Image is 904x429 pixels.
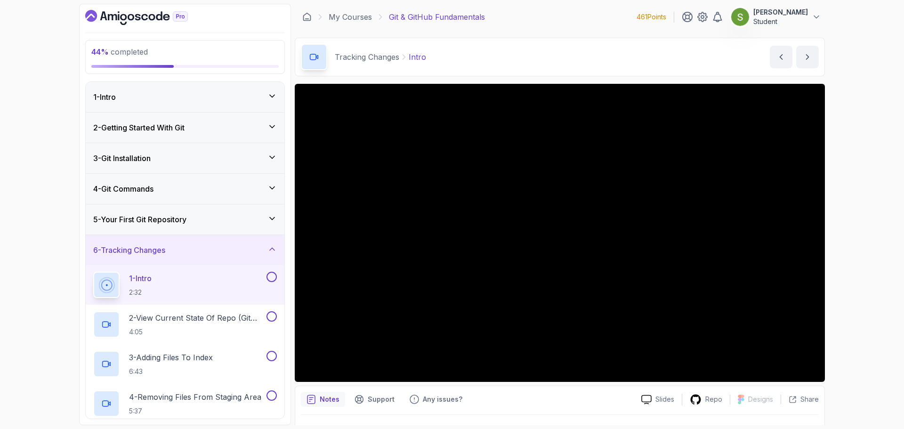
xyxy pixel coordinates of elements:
p: 4:05 [129,327,265,337]
button: 1-Intro2:32 [93,272,277,298]
iframe: chat widget [846,370,904,415]
p: Repo [705,395,722,404]
button: 3-Adding Files To Index6:43 [93,351,277,377]
button: user profile image[PERSON_NAME]Student [731,8,821,26]
p: Intro [409,51,426,63]
button: 3-Git Installation [86,143,284,173]
a: My Courses [329,11,372,23]
p: 4 - Removing Files From Staging Area [129,391,261,403]
p: Tracking Changes [335,51,399,63]
span: completed [91,47,148,57]
iframe: 1 - Intro [295,84,825,382]
p: Support [368,395,395,404]
span: 44 % [91,47,109,57]
p: 1 - Intro [129,273,152,284]
p: Notes [320,395,339,404]
button: 6-Tracking Changes [86,235,284,265]
p: Share [800,395,819,404]
button: 1-Intro [86,82,284,112]
button: next content [796,46,819,68]
p: 2:32 [129,288,152,297]
p: Designs [748,395,773,404]
p: 5:37 [129,406,261,416]
a: Repo [682,394,730,405]
h3: 6 - Tracking Changes [93,244,165,256]
button: Support button [349,392,400,407]
button: 5-Your First Git Repository [86,204,284,235]
button: previous content [770,46,792,68]
button: 2-Getting Started With Git [86,113,284,143]
h3: 3 - Git Installation [93,153,151,164]
button: notes button [301,392,345,407]
p: 2 - View Current State Of Repo (Git Status) [129,312,265,324]
a: Dashboard [85,10,210,25]
button: 2-View Current State Of Repo (Git Status)4:05 [93,311,277,338]
p: Git & GitHub Fundamentals [389,11,485,23]
h3: 5 - Your First Git Repository [93,214,186,225]
p: [PERSON_NAME] [753,8,808,17]
button: Share [781,395,819,404]
p: 3 - Adding Files To Index [129,352,213,363]
img: user profile image [731,8,749,26]
p: 6:43 [129,367,213,376]
h3: 2 - Getting Started With Git [93,122,185,133]
p: Student [753,17,808,26]
p: Slides [655,395,674,404]
button: 4-Removing Files From Staging Area5:37 [93,390,277,417]
p: Any issues? [423,395,462,404]
a: Dashboard [302,12,312,22]
button: Feedback button [404,392,468,407]
button: 4-Git Commands [86,174,284,204]
h3: 1 - Intro [93,91,116,103]
a: Slides [634,395,682,405]
h3: 4 - Git Commands [93,183,153,194]
p: 461 Points [637,12,666,22]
